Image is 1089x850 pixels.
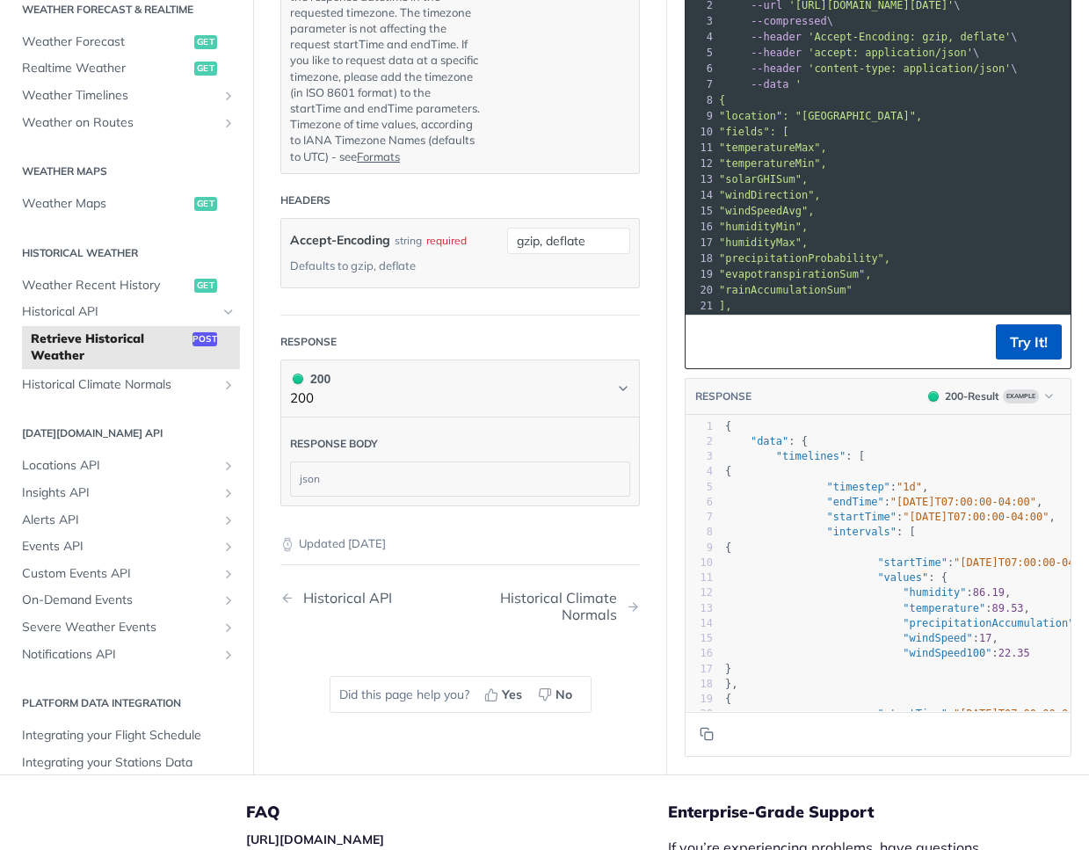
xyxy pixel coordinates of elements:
button: Show subpages for On-Demand Events [221,594,236,608]
div: required [426,228,467,253]
h2: Historical Weather [13,245,240,261]
div: 14 [686,187,715,203]
span: On-Demand Events [22,592,217,610]
h5: Enterprise-Grade Support [668,802,1048,823]
div: 10 [686,556,713,570]
button: Show subpages for Events API [221,540,236,554]
span: 'Accept-Encoding: gzip, deflate' [808,31,1011,43]
a: Weather Forecastget [13,29,240,55]
span: \ [719,62,1018,75]
div: 7 [686,510,713,525]
a: Notifications APIShow subpages for Notifications API [13,642,240,668]
div: 11 [686,140,715,156]
span: Integrating your Flight Schedule [22,727,236,745]
span: : , [725,586,1011,599]
button: RESPONSE [694,388,752,405]
span: "evapotranspirationSum", [719,268,871,280]
div: 8 [686,92,715,108]
a: On-Demand EventsShow subpages for On-Demand Events [13,588,240,614]
div: 200 [290,369,330,389]
span: : { [725,571,947,584]
span: : [ [725,450,865,462]
div: Defaults to gzip, deflate [290,253,416,279]
span: "temperatureMax", [719,142,827,154]
svg: Chevron [616,381,630,396]
span: "[DATE]T07:00:00-04:00" [903,511,1049,523]
a: Weather on RoutesShow subpages for Weather on Routes [13,110,240,136]
a: Alerts APIShow subpages for Alerts API [13,507,240,534]
span: 200 [293,374,303,384]
span: Alerts API [22,512,217,529]
span: Notifications API [22,646,217,664]
span: "humidity" [903,586,966,599]
button: 200 200200 [290,369,630,409]
div: string [395,228,422,253]
button: Copy to clipboard [694,329,719,355]
span: Realtime Weather [22,61,190,78]
span: : [ [725,526,916,538]
div: 3 [686,13,715,29]
div: 2 [686,434,713,449]
span: --compressed [751,15,827,27]
h2: Weather Maps [13,163,240,179]
div: 5 [686,480,713,495]
span: get [194,197,217,211]
span: }, [725,678,738,690]
span: "[DATE]T07:00:00-04:00" [890,496,1036,508]
span: : , [725,481,928,493]
div: 16 [686,219,715,235]
span: Historical API [22,303,217,321]
div: 6 [686,61,715,76]
button: Show subpages for Weather Timelines [221,89,236,103]
span: "fields": [ [719,126,788,138]
div: 12 [686,156,715,171]
div: 4 [686,29,715,45]
div: 4 [686,464,713,479]
a: Retrieve Historical Weatherpost [22,326,240,369]
span: ' [795,78,802,91]
span: : , [725,496,1042,508]
span: "windSpeedAvg", [719,205,814,217]
span: Retrieve Historical Weather [31,331,188,365]
span: 22.35 [998,647,1030,659]
div: 21 [686,298,715,314]
div: Did this page help you? [330,676,592,713]
div: 16 [686,646,713,661]
span: "intervals" [827,526,897,538]
button: Hide subpages for Historical API [221,305,236,319]
span: "data" [751,435,788,447]
button: 200200-ResultExample [919,388,1062,405]
div: 200 - Result [945,389,999,404]
span: "windSpeed100" [903,647,991,659]
span: \ [719,31,1018,43]
div: 17 [686,662,713,677]
button: Show subpages for Insights API [221,486,236,500]
span: Weather Timelines [22,87,217,105]
button: Yes [478,681,532,708]
a: Weather TimelinesShow subpages for Weather Timelines [13,83,240,109]
span: Weather Forecast [22,33,190,51]
button: Show subpages for Alerts API [221,513,236,527]
div: json [291,462,629,496]
span: Yes [502,686,522,704]
a: Integrating your Flight Schedule [13,723,240,749]
span: : , [725,632,998,644]
span: 17 [979,632,991,644]
label: Accept-Encoding [290,228,390,253]
span: { [725,693,731,705]
button: Show subpages for Severe Weather Events [221,621,236,635]
span: "humidityMin", [719,221,808,233]
h2: Platform DATA integration [13,695,240,711]
div: 11 [686,570,713,585]
span: : , [725,602,1030,614]
a: Historical APIHide subpages for Historical API [13,299,240,325]
a: [URL][DOMAIN_NAME] [246,832,384,847]
span: Weather Recent History [22,277,190,294]
span: { [725,465,731,477]
span: : { [725,435,808,447]
span: "windDirection", [719,189,821,201]
span: "temperatureMin", [719,157,827,170]
span: "startTime" [827,511,897,523]
div: Headers [280,193,330,208]
span: get [194,62,217,76]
